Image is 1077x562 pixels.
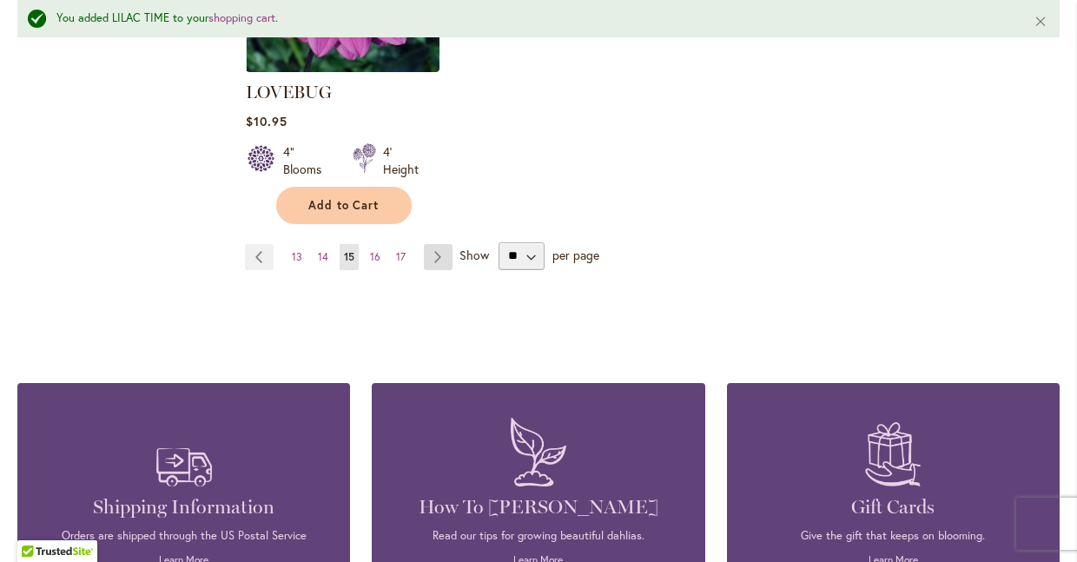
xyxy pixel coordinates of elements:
[392,244,410,270] a: 17
[208,10,275,25] a: shopping cart
[753,528,1034,544] p: Give the gift that keeps on blooming.
[43,495,324,519] h4: Shipping Information
[246,59,439,76] a: LOVEBUG
[383,143,419,178] div: 4' Height
[292,250,302,263] span: 13
[370,250,380,263] span: 16
[396,250,406,263] span: 17
[246,113,287,129] span: $10.95
[344,250,354,263] span: 15
[246,82,332,102] a: LOVEBUG
[398,495,678,519] h4: How To [PERSON_NAME]
[318,250,328,263] span: 14
[398,528,678,544] p: Read our tips for growing beautiful dahlias.
[287,244,307,270] a: 13
[308,198,380,213] span: Add to Cart
[314,244,333,270] a: 14
[753,495,1034,519] h4: Gift Cards
[459,246,489,262] span: Show
[56,10,1008,27] div: You added LILAC TIME to your .
[552,246,599,262] span: per page
[283,143,332,178] div: 4" Blooms
[276,187,412,224] button: Add to Cart
[13,500,62,549] iframe: Launch Accessibility Center
[43,528,324,544] p: Orders are shipped through the US Postal Service
[366,244,385,270] a: 16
